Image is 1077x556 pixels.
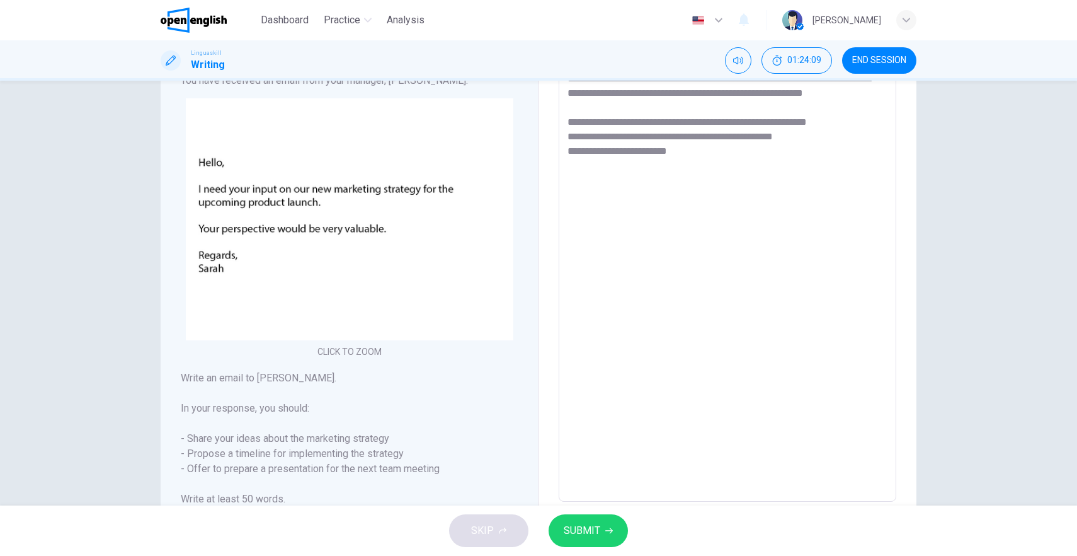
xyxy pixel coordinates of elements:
span: END SESSION [852,55,906,66]
span: Dashboard [261,13,309,28]
img: Profile picture [782,10,802,30]
button: 01:24:09 [761,47,832,74]
span: Practice [324,13,360,28]
div: Hide [761,47,832,74]
span: 01:24:09 [787,55,821,66]
h6: You have received an email from your manager, [PERSON_NAME]. [181,73,518,88]
h6: Write an email to [PERSON_NAME]. In your response, you should: - Share your ideas about the marke... [181,371,518,507]
div: [PERSON_NAME] [812,13,881,28]
button: Analysis [382,9,430,32]
button: END SESSION [842,47,916,74]
a: OpenEnglish logo [161,8,256,33]
button: SUBMIT [549,514,628,547]
span: Analysis [387,13,425,28]
span: Linguaskill [191,49,222,57]
button: Practice [319,9,377,32]
button: Dashboard [256,9,314,32]
h1: Writing [191,57,225,72]
img: en [690,16,706,25]
img: OpenEnglish logo [161,8,227,33]
div: Mute [725,47,751,74]
span: SUBMIT [564,522,600,540]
